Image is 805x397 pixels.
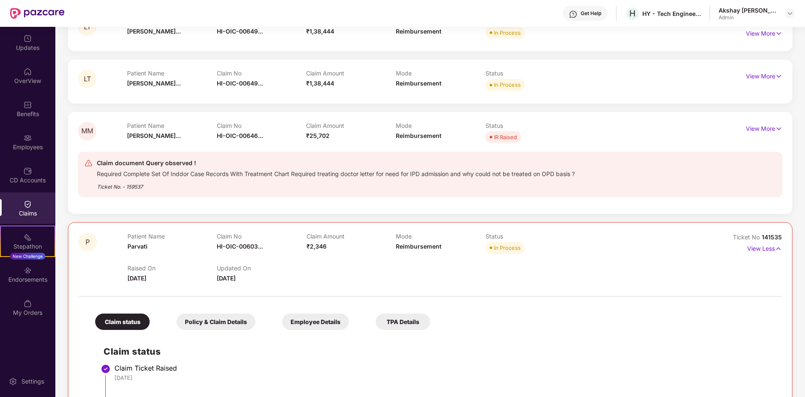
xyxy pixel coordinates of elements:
[127,80,181,87] span: [PERSON_NAME]...
[569,10,577,18] img: svg+xml;base64,PHN2ZyBpZD0iSGVscC0zMngzMiIgeG1sbnM9Imh0dHA6Ly93d3cudzMub3JnLzIwMDAvc3ZnIiB3aWR0aD...
[376,314,430,330] div: TPA Details
[746,27,782,38] p: View More
[10,253,45,259] div: New Challenge
[127,122,217,129] p: Patient Name
[494,29,521,37] div: In Process
[486,233,575,240] p: Status
[306,243,327,250] span: ₹2,346
[127,70,217,77] p: Patient Name
[217,70,306,77] p: Claim No
[217,132,263,139] span: HI-OIC-00646...
[127,233,217,240] p: Patient Name
[494,244,521,252] div: In Process
[486,70,575,77] p: Status
[396,243,441,250] span: Reimbursement
[217,122,306,129] p: Claim No
[306,28,334,35] span: ₹1,38,444
[746,70,782,81] p: View More
[1,242,55,251] div: Stepathon
[396,70,486,77] p: Mode
[84,159,93,167] img: svg+xml;base64,PHN2ZyB4bWxucz0iaHR0cDovL3d3dy53My5vcmcvMjAwMC9zdmciIHdpZHRoPSIyNCIgaGVpZ2h0PSIyNC...
[396,28,441,35] span: Reimbursement
[396,132,441,139] span: Reimbursement
[10,8,65,19] img: New Pazcare Logo
[86,239,90,246] span: P
[396,122,486,129] p: Mode
[486,122,575,129] p: Status
[23,67,32,76] img: svg+xml;base64,PHN2ZyBpZD0iSG9tZSIgeG1sbnM9Imh0dHA6Ly93d3cudzMub3JnLzIwMDAvc3ZnIiB3aWR0aD0iMjAiIG...
[127,275,146,282] span: [DATE]
[396,233,486,240] p: Mode
[494,80,521,89] div: In Process
[114,364,774,372] div: Claim Ticket Raised
[775,29,782,38] img: svg+xml;base64,PHN2ZyB4bWxucz0iaHR0cDovL3d3dy53My5vcmcvMjAwMC9zdmciIHdpZHRoPSIxNyIgaGVpZ2h0PSIxNy...
[217,80,263,87] span: HI-OIC-00649...
[23,200,32,208] img: svg+xml;base64,PHN2ZyBpZD0iQ2xhaW0iIHhtbG5zPSJodHRwOi8vd3d3LnczLm9yZy8yMDAwL3N2ZyIgd2lkdGg9IjIwIi...
[23,266,32,275] img: svg+xml;base64,PHN2ZyBpZD0iRW5kb3JzZW1lbnRzIiB4bWxucz0iaHR0cDovL3d3dy53My5vcmcvMjAwMC9zdmciIHdpZH...
[746,122,782,133] p: View More
[23,101,32,109] img: svg+xml;base64,PHN2ZyBpZD0iQmVuZWZpdHMiIHhtbG5zPSJodHRwOi8vd3d3LnczLm9yZy8yMDAwL3N2ZyIgd2lkdGg9Ij...
[306,70,396,77] p: Claim Amount
[775,72,782,81] img: svg+xml;base64,PHN2ZyB4bWxucz0iaHR0cDovL3d3dy53My5vcmcvMjAwMC9zdmciIHdpZHRoPSIxNyIgaGVpZ2h0PSIxNy...
[23,233,32,241] img: svg+xml;base64,PHN2ZyB4bWxucz0iaHR0cDovL3d3dy53My5vcmcvMjAwMC9zdmciIHdpZHRoPSIyMSIgaGVpZ2h0PSIyMC...
[127,243,148,250] span: Parvati
[81,127,93,135] span: MM
[217,243,263,250] span: HI-OIC-00603...
[306,80,334,87] span: ₹1,38,444
[23,134,32,142] img: svg+xml;base64,PHN2ZyBpZD0iRW1wbG95ZWVzIiB4bWxucz0iaHR0cDovL3d3dy53My5vcmcvMjAwMC9zdmciIHdpZHRoPS...
[127,28,181,35] span: [PERSON_NAME]...
[217,233,306,240] p: Claim No
[747,242,782,253] p: View Less
[97,178,575,191] div: Ticket No. - 159537
[97,168,575,178] div: Required Complete Set Of Inddor Case Records With Treatment Chart Required treating doctor letter...
[719,14,777,21] div: Admin
[217,265,306,272] p: Updated On
[396,80,441,87] span: Reimbursement
[306,122,396,129] p: Claim Amount
[9,377,17,386] img: svg+xml;base64,PHN2ZyBpZD0iU2V0dGluZy0yMHgyMCIgeG1sbnM9Imh0dHA6Ly93d3cudzMub3JnLzIwMDAvc3ZnIiB3aW...
[114,374,774,381] div: [DATE]
[733,234,762,241] span: Ticket No
[95,314,150,330] div: Claim status
[104,345,774,358] h2: Claim status
[762,234,782,241] span: 141535
[719,6,777,14] div: Akshay [PERSON_NAME]
[629,8,636,18] span: H
[127,132,181,139] span: [PERSON_NAME]...
[217,275,236,282] span: [DATE]
[23,299,32,308] img: svg+xml;base64,PHN2ZyBpZD0iTXlfT3JkZXJzIiBkYXRhLW5hbWU9Ik15IE9yZGVycyIgeG1sbnM9Imh0dHA6Ly93d3cudz...
[127,265,217,272] p: Raised On
[581,10,601,17] div: Get Help
[282,314,349,330] div: Employee Details
[787,10,793,17] img: svg+xml;base64,PHN2ZyBpZD0iRHJvcGRvd24tMzJ4MzIiIHhtbG5zPSJodHRwOi8vd3d3LnczLm9yZy8yMDAwL3N2ZyIgd2...
[775,244,782,253] img: svg+xml;base64,PHN2ZyB4bWxucz0iaHR0cDovL3d3dy53My5vcmcvMjAwMC9zdmciIHdpZHRoPSIxNyIgaGVpZ2h0PSIxNy...
[217,28,263,35] span: HI-OIC-00649...
[306,233,396,240] p: Claim Amount
[23,34,32,43] img: svg+xml;base64,PHN2ZyBpZD0iVXBkYXRlZCIgeG1sbnM9Imh0dHA6Ly93d3cudzMub3JnLzIwMDAvc3ZnIiB3aWR0aD0iMj...
[101,364,111,374] img: svg+xml;base64,PHN2ZyBpZD0iU3RlcC1Eb25lLTMyeDMyIiB4bWxucz0iaHR0cDovL3d3dy53My5vcmcvMjAwMC9zdmciIH...
[23,167,32,175] img: svg+xml;base64,PHN2ZyBpZD0iQ0RfQWNjb3VudHMiIGRhdGEtbmFtZT0iQ0QgQWNjb3VudHMiIHhtbG5zPSJodHRwOi8vd3...
[177,314,255,330] div: Policy & Claim Details
[97,158,575,168] div: Claim document Query observed !
[494,133,517,141] div: IR Raised
[642,10,701,18] div: HY - Tech Engineers Limited
[306,132,330,139] span: ₹25,702
[19,377,47,386] div: Settings
[775,124,782,133] img: svg+xml;base64,PHN2ZyB4bWxucz0iaHR0cDovL3d3dy53My5vcmcvMjAwMC9zdmciIHdpZHRoPSIxNyIgaGVpZ2h0PSIxNy...
[84,75,91,83] span: LT
[84,23,91,31] span: LT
